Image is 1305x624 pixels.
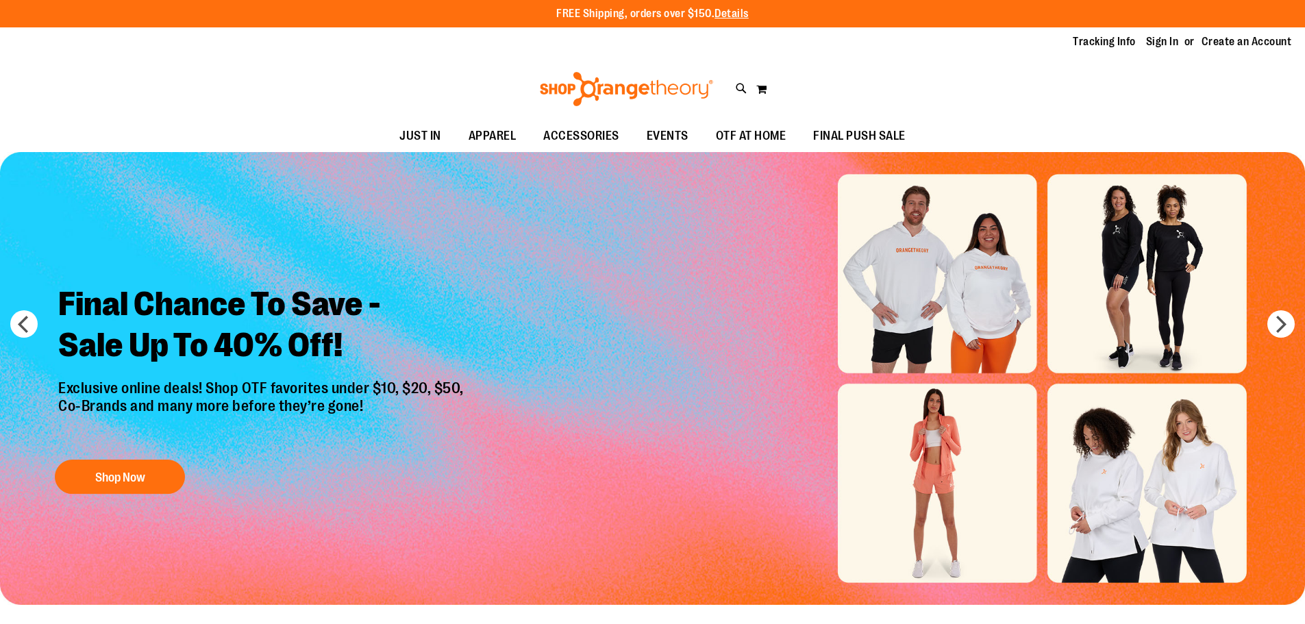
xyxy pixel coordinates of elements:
a: FINAL PUSH SALE [799,121,919,152]
h2: Final Chance To Save - Sale Up To 40% Off! [48,273,477,379]
span: JUST IN [399,121,441,151]
p: FREE Shipping, orders over $150. [556,6,749,22]
a: JUST IN [386,121,455,152]
a: Tracking Info [1073,34,1136,49]
span: EVENTS [647,121,688,151]
a: ACCESSORIES [530,121,633,152]
span: FINAL PUSH SALE [813,121,906,151]
a: Details [714,8,749,20]
a: EVENTS [633,121,702,152]
button: prev [10,310,38,338]
button: Shop Now [55,460,185,494]
a: APPAREL [455,121,530,152]
p: Exclusive online deals! Shop OTF favorites under $10, $20, $50, Co-Brands and many more before th... [48,379,477,447]
span: ACCESSORIES [543,121,619,151]
a: Create an Account [1202,34,1292,49]
span: APPAREL [469,121,517,151]
span: OTF AT HOME [716,121,786,151]
button: next [1267,310,1295,338]
a: Final Chance To Save -Sale Up To 40% Off! Exclusive online deals! Shop OTF favorites under $10, $... [48,273,477,501]
img: Shop Orangetheory [538,72,715,106]
a: OTF AT HOME [702,121,800,152]
a: Sign In [1146,34,1179,49]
